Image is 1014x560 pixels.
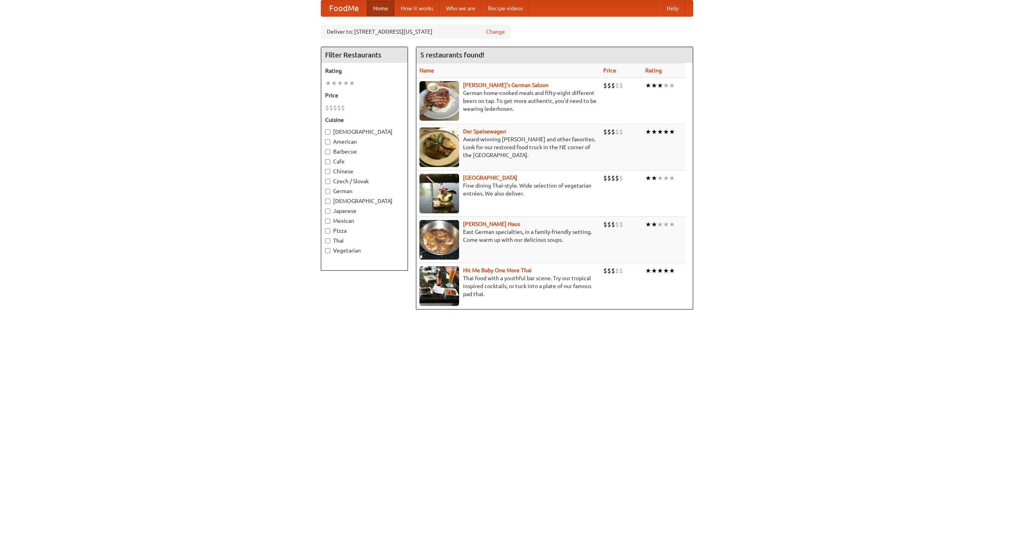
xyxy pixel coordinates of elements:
li: ★ [657,127,663,136]
li: ★ [657,266,663,275]
label: Vegetarian [325,247,404,254]
li: $ [603,127,607,136]
img: babythai.jpg [419,266,459,306]
li: $ [603,174,607,182]
input: Barbecue [325,149,330,154]
li: ★ [645,266,651,275]
li: $ [607,220,611,229]
p: Fine dining Thai-style. Wide selection of vegetarian entrées. We also deliver. [419,182,597,197]
li: ★ [331,79,337,87]
li: $ [619,127,623,136]
li: $ [619,174,623,182]
label: Thai [325,237,404,245]
h5: Rating [325,67,404,75]
li: $ [341,103,345,112]
li: ★ [657,81,663,90]
input: Thai [325,238,330,243]
ng-pluralize: 5 restaurants found! [420,51,484,59]
label: Japanese [325,207,404,215]
li: ★ [651,266,657,275]
a: Name [419,67,434,74]
li: ★ [669,220,675,229]
label: Mexican [325,217,404,225]
a: [PERSON_NAME]'s German Saloon [463,82,549,88]
p: German home-cooked meals and fifty-eight different beers on tap. To get more authentic, you'd nee... [419,89,597,113]
li: ★ [645,81,651,90]
img: speisewagen.jpg [419,127,459,167]
a: [PERSON_NAME] Haus [463,221,520,227]
a: FoodMe [321,0,367,16]
li: ★ [669,81,675,90]
li: $ [615,127,619,136]
li: ★ [663,81,669,90]
li: ★ [669,266,675,275]
a: Help [660,0,685,16]
li: ★ [657,220,663,229]
li: $ [329,103,333,112]
img: kohlhaus.jpg [419,220,459,260]
label: [DEMOGRAPHIC_DATA] [325,197,404,205]
p: Award-winning [PERSON_NAME] and other favorites. Look for our restored food truck in the NE corne... [419,135,597,159]
input: Pizza [325,228,330,233]
li: ★ [669,127,675,136]
a: Hit Me Baby One More Thai [463,267,532,273]
li: $ [611,174,615,182]
li: ★ [349,79,355,87]
li: ★ [651,127,657,136]
div: Deliver to: [STREET_ADDRESS][US_STATE] [321,25,511,39]
li: $ [615,220,619,229]
li: $ [333,103,337,112]
a: [GEOGRAPHIC_DATA] [463,175,517,181]
li: $ [619,81,623,90]
a: Der Speisewagen [463,128,506,135]
h5: Price [325,91,404,99]
p: Thai food with a youthful bar scene. Try our tropical inspired cocktails, or tuck into a plate of... [419,274,597,298]
li: $ [611,127,615,136]
h4: Filter Restaurants [321,47,408,63]
input: Mexican [325,218,330,224]
li: $ [325,103,329,112]
li: $ [615,266,619,275]
li: ★ [325,79,331,87]
li: ★ [651,81,657,90]
label: American [325,138,404,146]
li: ★ [651,174,657,182]
li: $ [337,103,341,112]
label: [DEMOGRAPHIC_DATA] [325,128,404,136]
input: Czech / Slovak [325,179,330,184]
a: How it works [395,0,440,16]
li: $ [611,81,615,90]
li: $ [619,220,623,229]
label: Cafe [325,158,404,165]
a: Home [367,0,395,16]
li: $ [611,266,615,275]
li: ★ [645,127,651,136]
a: Who we are [440,0,482,16]
input: Vegetarian [325,248,330,253]
a: Recipe videos [482,0,529,16]
li: ★ [663,174,669,182]
li: ★ [663,220,669,229]
li: $ [607,127,611,136]
img: esthers.jpg [419,81,459,121]
li: $ [603,81,607,90]
input: Japanese [325,209,330,214]
img: satay.jpg [419,174,459,213]
li: ★ [669,174,675,182]
li: ★ [337,79,343,87]
li: $ [619,266,623,275]
input: Chinese [325,169,330,174]
li: ★ [651,220,657,229]
li: ★ [657,174,663,182]
input: [DEMOGRAPHIC_DATA] [325,129,330,135]
li: $ [607,266,611,275]
input: [DEMOGRAPHIC_DATA] [325,199,330,204]
li: ★ [645,174,651,182]
label: Chinese [325,167,404,175]
label: Pizza [325,227,404,235]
